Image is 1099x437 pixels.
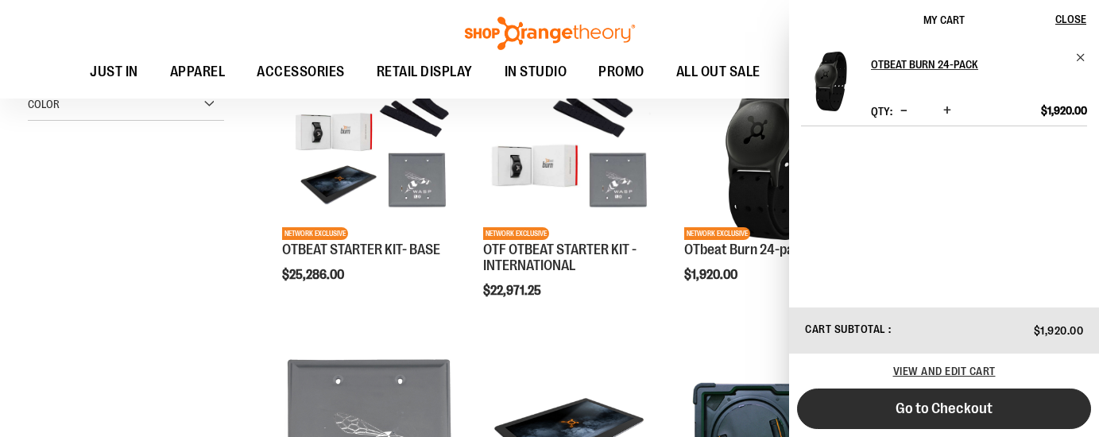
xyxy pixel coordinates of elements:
[1075,52,1087,64] a: Remove item
[676,55,869,323] div: product
[684,227,750,240] span: NETWORK EXCLUSIVE
[598,54,644,90] span: PROMO
[282,268,346,282] span: $25,286.00
[871,52,1087,77] a: OTbeat Burn 24-pack
[462,17,637,50] img: Shop Orangetheory
[684,63,861,240] img: OTbeat Burn 24-pack
[1034,324,1084,337] span: $1,920.00
[282,63,459,240] img: OTBEAT STARTER KIT- BASE
[684,242,807,257] a: OTbeat Burn 24-pack
[805,323,886,335] span: Cart Subtotal
[896,400,993,417] span: Go to Checkout
[939,103,955,119] button: Increase product quantity
[896,103,911,119] button: Decrease product quantity
[170,54,226,90] span: APPAREL
[871,52,1066,77] h2: OTbeat Burn 24-pack
[684,268,740,282] span: $1,920.00
[797,389,1091,429] button: Go to Checkout
[801,52,861,122] a: OTbeat Burn 24-pack
[505,54,567,90] span: IN STUDIO
[1041,103,1087,118] span: $1,920.00
[282,227,348,240] span: NETWORK EXCLUSIVE
[377,54,473,90] span: RETAIL DISPLAY
[801,52,1087,126] li: Product
[90,54,138,90] span: JUST IN
[871,105,892,118] label: Qty
[282,242,440,257] a: OTBEAT STARTER KIT- BASE
[893,365,996,377] a: View and edit cart
[1055,13,1086,25] span: Close
[483,284,544,298] span: $22,971.25
[282,63,459,242] a: OTBEAT STARTER KIT- BASENETWORK EXCLUSIVE
[274,55,467,323] div: product
[676,54,760,90] span: ALL OUT SALE
[483,63,660,240] img: OTF OTBEAT STARTER KIT - INTERNATIONAL
[483,227,549,240] span: NETWORK EXCLUSIVE
[483,63,660,242] a: OTF OTBEAT STARTER KIT - INTERNATIONALNETWORK EXCLUSIVE
[257,54,345,90] span: ACCESSORIES
[483,242,637,273] a: OTF OTBEAT STARTER KIT - INTERNATIONAL
[475,55,668,338] div: product
[28,98,60,110] span: Color
[684,63,861,242] a: OTbeat Burn 24-packNETWORK EXCLUSIVE
[801,52,861,111] img: OTbeat Burn 24-pack
[923,14,965,26] span: My Cart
